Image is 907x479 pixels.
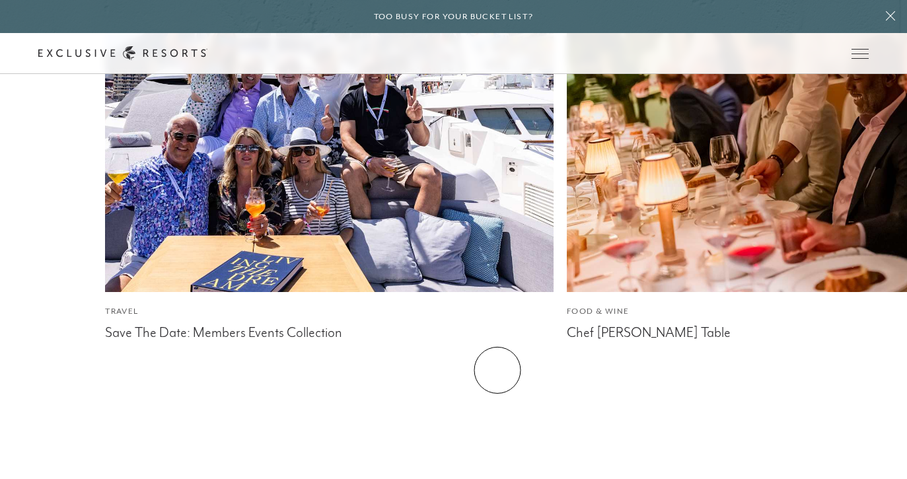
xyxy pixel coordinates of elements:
button: Open navigation [852,49,869,58]
div: Save The Date: Members Events Collection [105,321,554,341]
iframe: Qualified Messenger [894,466,907,479]
h6: Too busy for your bucket list? [374,11,534,23]
div: Travel [105,305,554,318]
